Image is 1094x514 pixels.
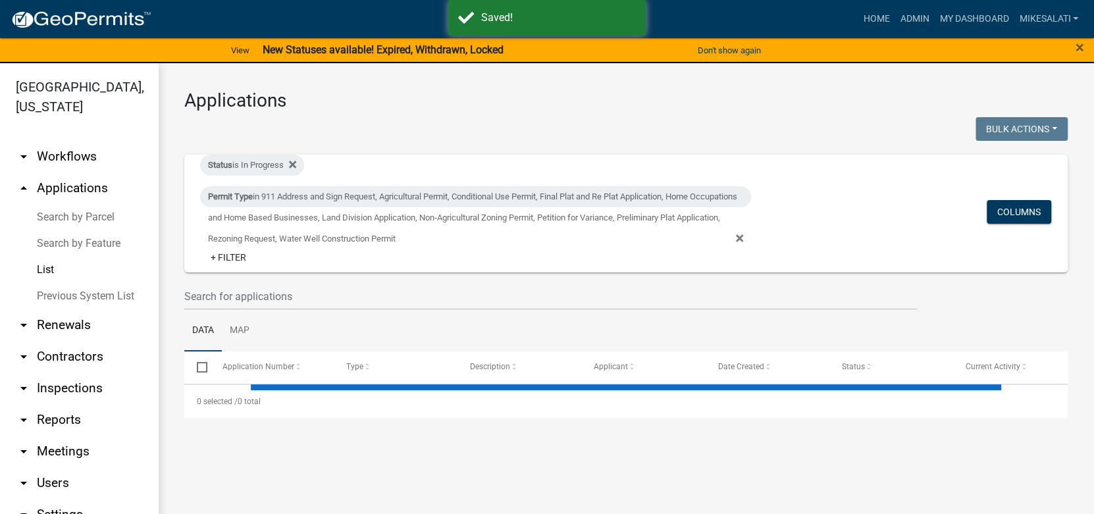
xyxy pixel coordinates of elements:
datatable-header-cell: Status [829,351,953,383]
a: MikeSalati [1014,7,1083,32]
datatable-header-cell: Type [334,351,457,383]
button: Close [1076,39,1084,55]
span: Application Number [222,362,294,371]
input: Search for applications [184,283,917,310]
a: View [226,39,255,61]
div: 0 total [184,385,1068,418]
div: Saved! [481,10,636,26]
span: × [1076,38,1084,57]
div: is In Progress [200,155,304,176]
i: arrow_drop_down [16,412,32,428]
a: My Dashboard [934,7,1014,32]
a: Admin [895,7,934,32]
i: arrow_drop_down [16,149,32,165]
button: Columns [987,200,1051,224]
span: Status [842,362,865,371]
button: Bulk Actions [976,117,1068,141]
datatable-header-cell: Date Created [705,351,829,383]
i: arrow_drop_down [16,380,32,396]
datatable-header-cell: Description [457,351,581,383]
datatable-header-cell: Application Number [209,351,333,383]
a: Home [858,7,895,32]
a: Map [222,310,257,352]
h3: Applications [184,90,1068,112]
datatable-header-cell: Select [184,351,209,383]
i: arrow_drop_down [16,444,32,459]
datatable-header-cell: Current Activity [953,351,1077,383]
span: Current Activity [966,362,1020,371]
strong: New Statuses available! Expired, Withdrawn, Locked [263,43,504,56]
button: Don't show again [692,39,766,61]
i: arrow_drop_down [16,475,32,491]
span: Date Created [718,362,764,371]
span: Description [470,362,510,371]
span: 0 selected / [197,397,238,406]
span: Type [346,362,363,371]
i: arrow_drop_down [16,317,32,333]
span: Applicant [594,362,628,371]
span: Status [208,160,232,170]
a: + Filter [200,245,257,269]
datatable-header-cell: Applicant [581,351,705,383]
a: Data [184,310,222,352]
i: arrow_drop_up [16,180,32,196]
div: in 911 Address and Sign Request, Agricultural Permit, Conditional Use Permit, Final Plat and Re P... [200,186,751,207]
span: Permit Type [208,192,253,201]
i: arrow_drop_down [16,349,32,365]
